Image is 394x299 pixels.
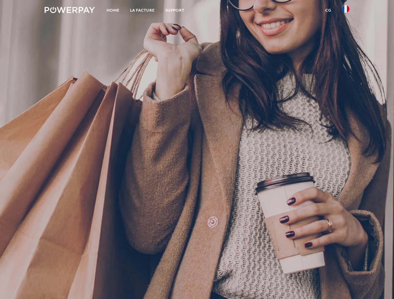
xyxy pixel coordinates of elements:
[160,5,190,16] a: Support
[320,5,337,16] a: CG
[125,5,160,16] a: LA FACTURE
[342,5,349,13] img: fr
[45,7,95,13] img: logo-powerpay-white.svg
[101,5,125,16] a: Home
